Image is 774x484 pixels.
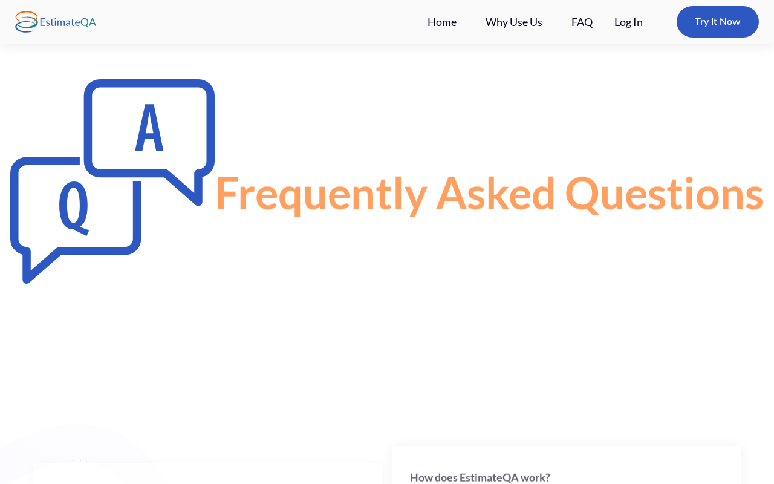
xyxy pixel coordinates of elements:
[677,6,759,38] a: Try It Now
[215,162,764,223] h1: Frequently Asked Questions
[15,5,96,39] a: home
[420,10,464,33] a: Home
[607,10,650,33] a: Log In
[564,10,593,33] a: FAQ
[478,10,550,33] a: Why Use Us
